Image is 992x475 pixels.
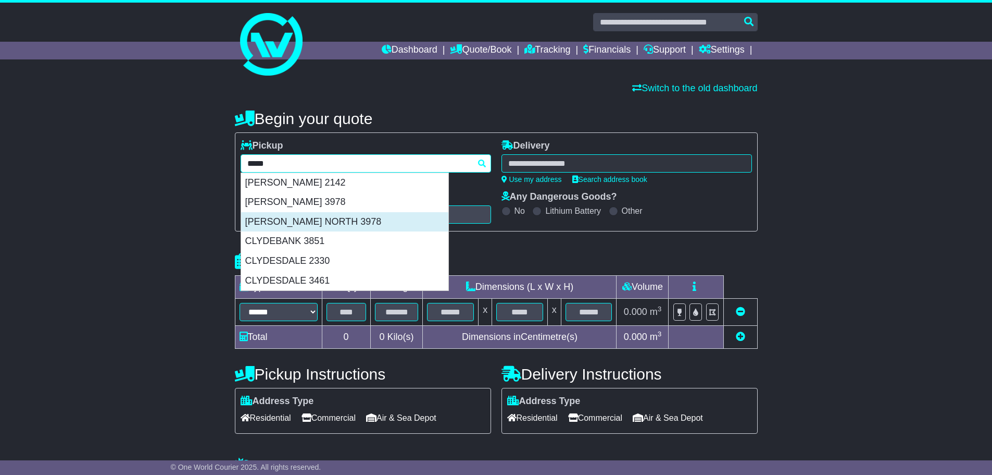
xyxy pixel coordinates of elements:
td: Total [235,326,322,349]
a: Support [644,42,686,59]
span: 0 [379,332,384,342]
span: Residential [241,410,291,426]
span: Air & Sea Depot [366,410,436,426]
div: [PERSON_NAME] 3978 [241,192,448,212]
div: CLYDESDALE 2330 [241,251,448,271]
span: 0.000 [624,307,647,317]
label: Address Type [241,396,314,407]
td: x [479,299,492,326]
span: Commercial [302,410,356,426]
label: Address Type [507,396,581,407]
typeahead: Please provide city [241,154,491,173]
div: CLYDESDALE 3461 [241,271,448,291]
label: Other [622,206,643,216]
label: Delivery [501,140,550,152]
td: Kilo(s) [370,326,423,349]
label: Lithium Battery [545,206,601,216]
a: Tracking [524,42,570,59]
span: 0.000 [624,332,647,342]
td: Dimensions in Centimetre(s) [423,326,617,349]
td: x [547,299,561,326]
td: Type [235,276,322,299]
label: Any Dangerous Goods? [501,191,617,203]
a: Switch to the old dashboard [632,83,757,93]
td: Volume [617,276,669,299]
a: Add new item [736,332,745,342]
a: Quote/Book [450,42,511,59]
a: Search address book [572,175,647,184]
h4: Pickup Instructions [235,366,491,383]
h4: Delivery Instructions [501,366,758,383]
label: Pickup [241,140,283,152]
td: Dimensions (L x W x H) [423,276,617,299]
label: No [514,206,525,216]
span: Air & Sea Depot [633,410,703,426]
a: Financials [583,42,631,59]
a: Dashboard [382,42,437,59]
a: Remove this item [736,307,745,317]
span: Residential [507,410,558,426]
div: [PERSON_NAME] 2142 [241,173,448,193]
span: m [650,307,662,317]
h4: Package details | [235,253,366,270]
td: 0 [322,326,370,349]
span: Commercial [568,410,622,426]
sup: 3 [658,305,662,313]
span: m [650,332,662,342]
div: CLYDEBANK 3851 [241,232,448,251]
h4: Begin your quote [235,110,758,127]
span: © One World Courier 2025. All rights reserved. [171,463,321,471]
h4: Warranty & Insurance [235,457,758,474]
sup: 3 [658,330,662,338]
a: Settings [699,42,745,59]
a: Use my address [501,175,562,184]
div: [PERSON_NAME] NORTH 3978 [241,212,448,232]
